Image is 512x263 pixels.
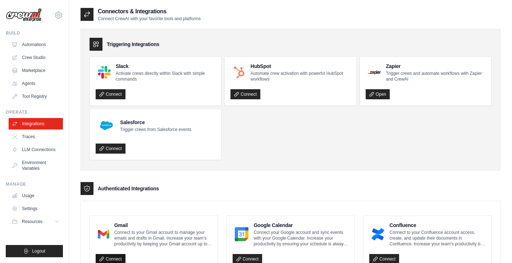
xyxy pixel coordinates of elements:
img: Gmail Logo [98,227,109,241]
p: Connect your Google account and sync events with your Google Calendar. Increase your productivity... [253,230,348,247]
p: Automate crew activation with powerful HubSpot workflows [251,71,351,82]
p: Connect to your Confluence account access, create, and update their documents in Confluence. Incr... [389,230,485,247]
a: Traces [9,131,63,142]
a: Tool Registry [9,91,63,102]
h2: Connectors & Integrations [98,7,201,16]
a: Agents [9,78,63,89]
img: Slack Logo [98,66,111,79]
h4: Zapier [386,63,485,70]
p: Trigger crews and automate workflows with Zapier and CrewAI [386,71,485,82]
p: Activate crews directly within Slack with simple commands [116,71,216,82]
h4: Gmail [114,222,212,229]
h3: Authenticated Integrations [98,185,159,192]
a: Settings [9,203,63,214]
img: Zapier Logo [368,70,381,74]
p: Connect to your Gmail account to manage your emails and drafts in Gmail. Increase your team’s pro... [114,230,212,247]
button: Resources [9,216,63,227]
h4: Salesforce [120,119,191,126]
div: Operate [6,109,63,115]
a: Connect [96,89,125,99]
h4: HubSpot [251,63,351,70]
a: Connect [230,89,260,99]
img: HubSpot Logo [233,66,245,78]
a: Usage [9,190,63,201]
div: Build [6,30,63,36]
a: Connect [96,144,125,154]
img: Google Calendar Logo [235,227,249,241]
h4: Slack [116,63,216,70]
h4: Confluence [389,222,485,229]
a: Integrations [9,118,63,130]
img: Salesforce Logo [98,117,115,134]
a: LLM Connections [9,144,63,155]
img: Confluence Logo [371,227,384,241]
span: Logout [32,248,45,254]
img: Logo [6,8,42,22]
span: Resources [22,219,42,225]
div: Manage [6,181,63,187]
p: Connect CrewAI with your favorite tools and platforms [98,16,201,22]
h4: Google Calendar [253,222,348,229]
a: Marketplace [9,65,63,76]
p: Trigger crews from Salesforce events [120,127,191,132]
button: Logout [6,245,63,257]
h3: Triggering Integrations [107,41,159,48]
a: Automations [9,39,63,50]
a: Environment Variables [9,157,63,174]
a: Open [366,89,390,99]
a: Crew Studio [9,52,63,63]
